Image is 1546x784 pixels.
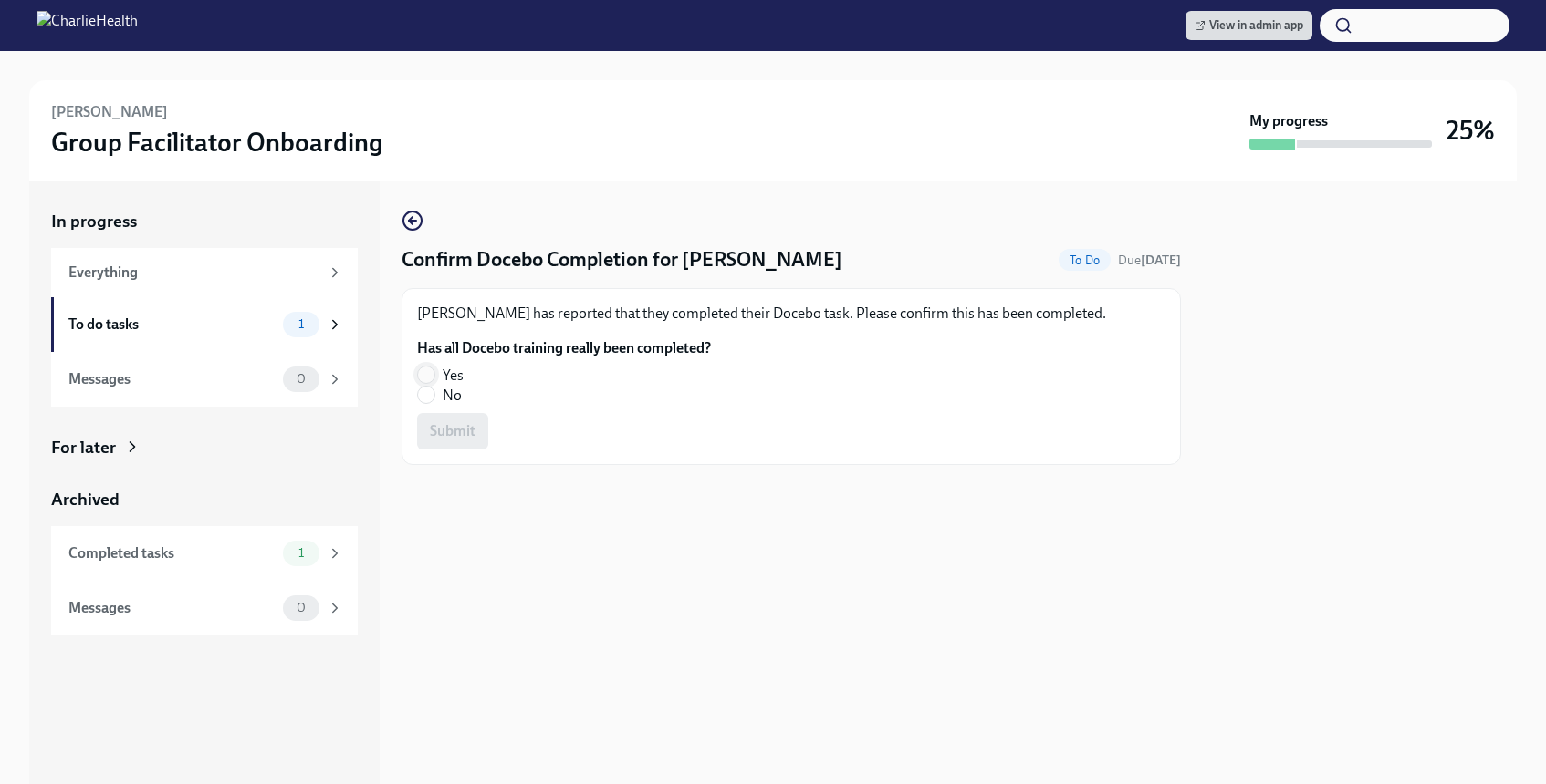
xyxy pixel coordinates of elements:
[68,369,276,389] div: Messages
[286,601,317,614] span: 0
[51,436,116,459] div: For later
[1118,253,1181,268] span: Due
[402,246,842,273] h4: Confirm Docebo Completion for [PERSON_NAME]
[1195,16,1303,35] span: View in admin app
[51,352,358,407] a: Messages0
[68,543,276,563] div: Completed tasks
[1118,252,1181,269] span: October 6th, 2025 10:00
[443,386,462,406] span: No
[1447,114,1495,147] h3: 25%
[68,315,276,335] div: To do tasks
[51,102,168,122] h6: [PERSON_NAME]
[287,317,315,331] span: 1
[51,581,358,635] a: Messages0
[1186,11,1312,40] a: View in admin app
[1059,253,1111,267] span: To Do
[51,210,358,233] a: In progress
[286,372,317,386] span: 0
[51,526,358,581] a: Completed tasks1
[51,248,358,297] a: Everything
[417,338,711,358] label: Has all Docebo training really been completed?
[68,263,319,283] div: Everything
[37,11,138,40] img: CharlieHealth
[1141,253,1181,268] strong: [DATE]
[51,436,358,459] a: For later
[51,297,358,352] a: To do tasks1
[68,598,276,618] div: Messages
[443,366,464,386] span: Yes
[51,126,383,159] h3: Group Facilitator Onboarding
[417,304,1165,324] p: [PERSON_NAME] has reported that they completed their Docebo task. Please confirm this has been co...
[287,546,315,560] span: 1
[1249,111,1328,131] strong: My progress
[51,488,358,511] a: Archived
